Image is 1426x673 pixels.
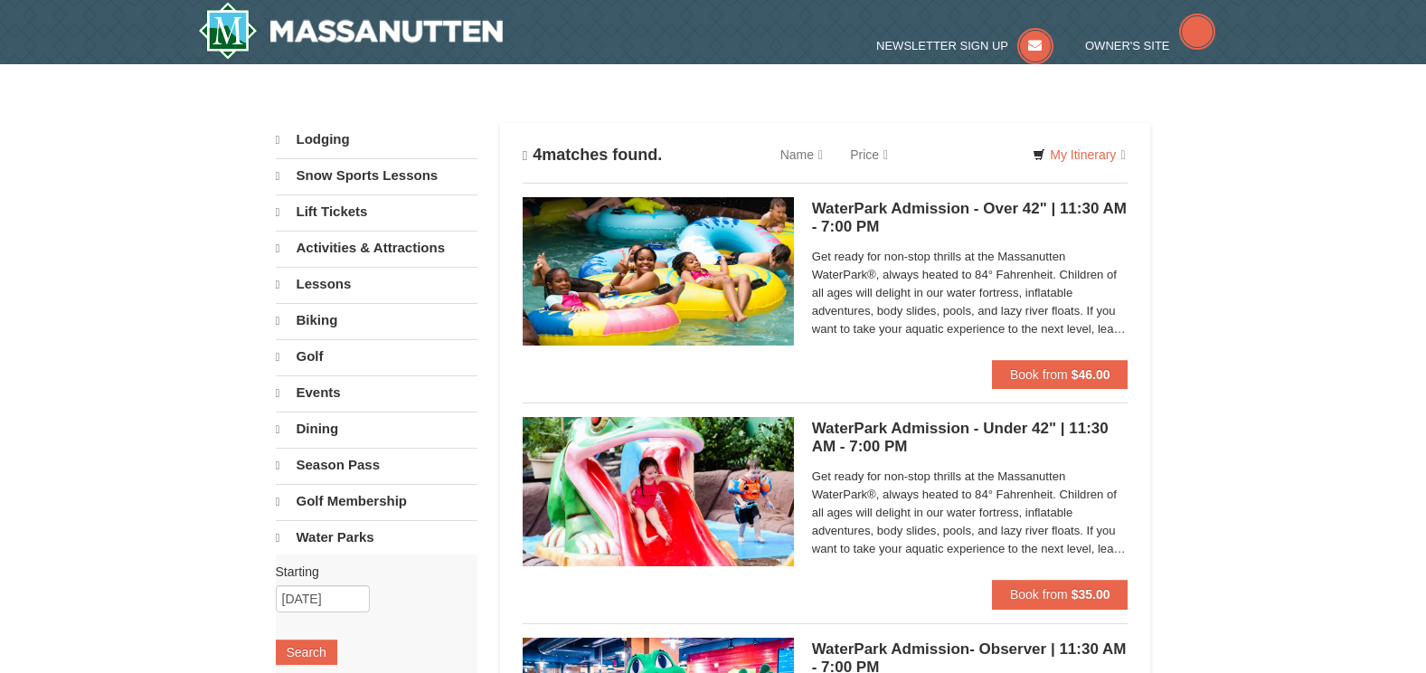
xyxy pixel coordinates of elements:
h5: WaterPark Admission - Over 42" | 11:30 AM - 7:00 PM [812,200,1129,236]
span: Newsletter Sign Up [876,39,1008,52]
strong: $35.00 [1072,587,1110,602]
a: Massanutten Resort [198,2,504,60]
a: Water Parks [276,520,477,555]
a: Activities & Attractions [276,231,477,265]
a: Name [767,137,836,173]
a: Lessons [276,267,477,301]
a: My Itinerary [1021,141,1137,168]
a: Owner's Site [1085,39,1215,52]
span: Owner's Site [1085,39,1170,52]
a: Lodging [276,123,477,156]
a: Lift Tickets [276,194,477,229]
h5: WaterPark Admission - Under 42" | 11:30 AM - 7:00 PM [812,420,1129,456]
span: Book from [1010,367,1068,382]
button: Book from $46.00 [992,360,1129,389]
a: Biking [276,303,477,337]
strong: $46.00 [1072,367,1110,382]
img: 6619917-1570-0b90b492.jpg [523,417,794,565]
span: Get ready for non-stop thrills at the Massanutten WaterPark®, always heated to 84° Fahrenheit. Ch... [812,248,1129,338]
a: Newsletter Sign Up [876,39,1053,52]
a: Golf Membership [276,484,477,518]
a: Price [836,137,902,173]
span: Get ready for non-stop thrills at the Massanutten WaterPark®, always heated to 84° Fahrenheit. Ch... [812,468,1129,558]
a: Events [276,375,477,410]
button: Book from $35.00 [992,580,1129,609]
img: Massanutten Resort Logo [198,2,504,60]
a: Dining [276,412,477,446]
label: Starting [276,563,464,581]
span: Book from [1010,587,1068,602]
a: Season Pass [276,448,477,482]
a: Golf [276,339,477,374]
button: Search [276,640,337,665]
img: 6619917-1560-394ba125.jpg [523,197,794,346]
a: Snow Sports Lessons [276,158,477,193]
